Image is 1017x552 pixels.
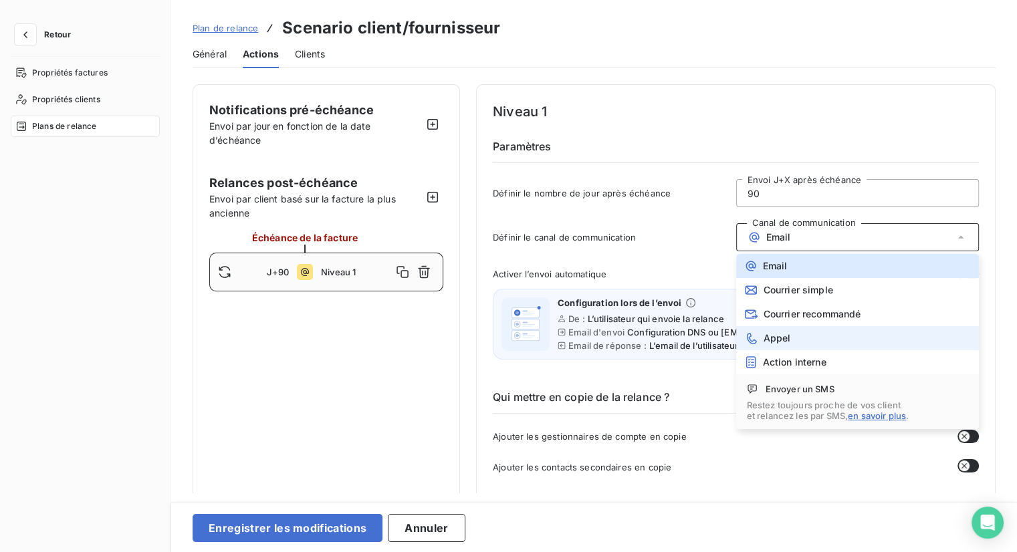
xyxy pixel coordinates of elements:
[209,120,371,146] span: Envoi par jour en fonction de la date d’échéance
[568,327,625,337] span: Email d'envoi
[766,232,791,243] span: Email
[321,267,392,277] span: Niveau 1
[649,340,828,351] span: L’email de l’utilisateur qui envoie la relance
[493,232,736,243] span: Définir le canal de communication
[209,174,422,192] span: Relances post-échéance
[493,101,979,122] h4: Niveau 1
[493,188,736,198] span: Définir le nombre de jour après échéance
[504,303,547,346] img: illustration helper email
[11,89,160,110] a: Propriétés clients
[295,47,325,61] span: Clients
[764,309,861,319] span: Courrier recommandé
[848,410,906,421] a: en savoir plus
[627,327,873,337] span: Configuration DNS ou [EMAIL_ADDRESS][DOMAIN_NAME]
[11,62,160,84] a: Propriétés factures
[766,384,834,394] span: Envoyer un SMS
[388,514,465,542] button: Annuler
[972,507,1004,539] div: Open Intercom Messenger
[267,267,289,277] span: J+90
[493,431,687,442] span: Ajouter les gestionnaires de compte en copie
[747,400,969,421] span: Restez toujours proche de vos client et relancez les par SMS, .
[32,120,96,132] span: Plans de relance
[44,31,71,39] span: Retour
[11,116,160,137] a: Plans de relance
[32,94,100,106] span: Propriétés clients
[763,261,788,271] span: Email
[588,313,724,324] span: L’utilisateur qui envoie la relance
[763,357,826,368] span: Action interne
[568,313,585,324] span: De :
[764,285,833,295] span: Courrier simple
[764,333,791,343] span: Appel
[568,340,647,351] span: Email de réponse :
[32,67,108,79] span: Propriétés factures
[493,389,979,414] h6: Qui mettre en copie de la relance ?
[209,192,422,220] span: Envoi par client basé sur la facture la plus ancienne
[282,16,500,40] h3: Scenario client/fournisseur
[493,138,979,163] h6: Paramètres
[243,47,279,61] span: Actions
[193,21,258,35] a: Plan de relance
[209,103,374,117] span: Notifications pré-échéance
[193,514,382,542] button: Enregistrer les modifications
[193,23,258,33] span: Plan de relance
[493,462,671,472] span: Ajouter les contacts secondaires en copie
[252,231,358,245] span: Échéance de la facture
[558,297,681,308] span: Configuration lors de l’envoi
[11,24,82,45] button: Retour
[493,269,606,279] span: Activer l’envoi automatique
[193,47,227,61] span: Général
